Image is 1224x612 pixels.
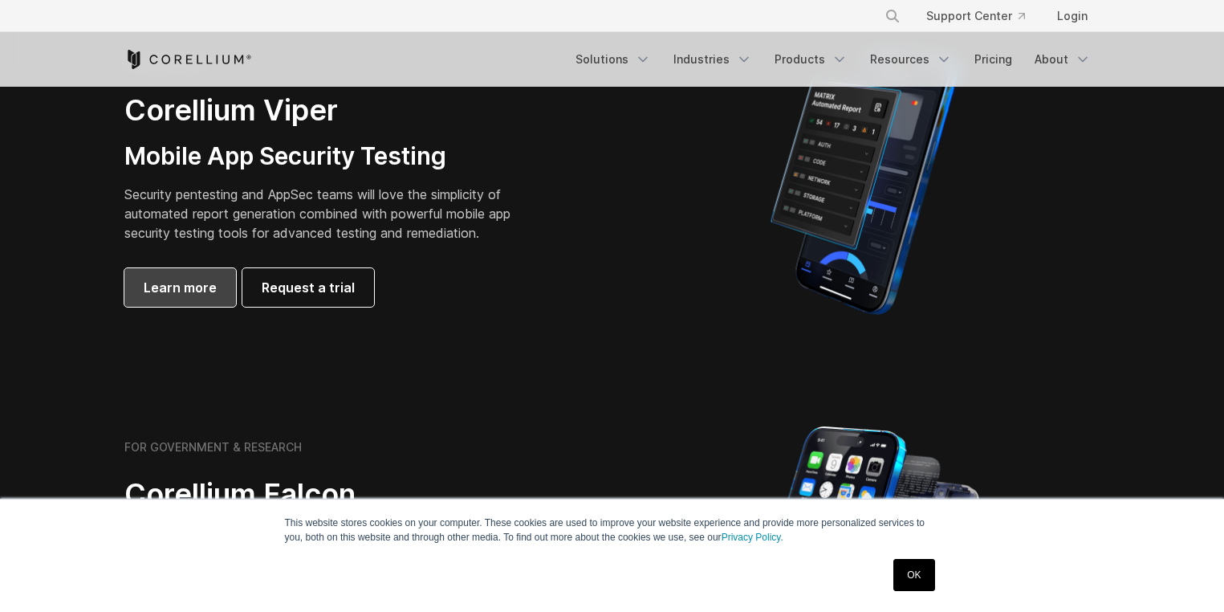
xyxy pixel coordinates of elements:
[664,45,762,74] a: Industries
[124,141,535,172] h3: Mobile App Security Testing
[124,92,535,129] h2: Corellium Viper
[965,45,1022,74] a: Pricing
[566,45,1100,74] div: Navigation Menu
[765,45,857,74] a: Products
[242,268,374,307] a: Request a trial
[262,278,355,297] span: Request a trial
[124,268,236,307] a: Learn more
[144,278,217,297] span: Learn more
[878,2,907,31] button: Search
[124,185,535,243] p: Security pentesting and AppSec teams will love the simplicity of automated report generation comb...
[124,440,302,455] h6: FOR GOVERNMENT & RESEARCH
[285,516,940,545] p: This website stores cookies on your computer. These cookies are used to improve your website expe...
[722,532,783,543] a: Privacy Policy.
[913,2,1038,31] a: Support Center
[1044,2,1100,31] a: Login
[566,45,661,74] a: Solutions
[124,50,252,69] a: Corellium Home
[860,45,962,74] a: Resources
[865,2,1100,31] div: Navigation Menu
[1025,45,1100,74] a: About
[124,476,574,512] h2: Corellium Falcon
[893,559,934,591] a: OK
[743,41,985,322] img: Corellium MATRIX automated report on iPhone showing app vulnerability test results across securit...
